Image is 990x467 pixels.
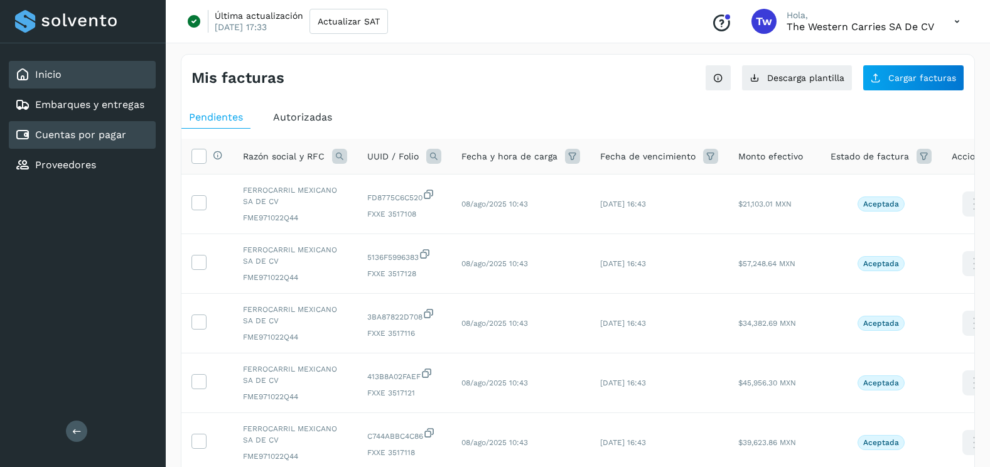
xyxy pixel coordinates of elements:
h4: Mis facturas [191,69,284,87]
a: Cuentas por pagar [35,129,126,141]
span: 413B8A02FAEF [367,367,441,382]
p: Aceptada [863,378,899,387]
span: 08/ago/2025 10:43 [461,438,528,447]
span: FXXE 3517121 [367,387,441,399]
span: 5136F5996383 [367,248,441,263]
span: FXXE 3517116 [367,328,441,339]
span: [DATE] 16:43 [600,200,646,208]
span: FXXE 3517118 [367,447,441,458]
span: FXXE 3517108 [367,208,441,220]
span: $45,956.30 MXN [738,378,796,387]
span: Descarga plantilla [767,73,844,82]
p: The western carries SA de CV [787,21,934,33]
span: Pendientes [189,111,243,123]
div: Inicio [9,61,156,89]
span: FME971022Q44 [243,272,347,283]
span: Actualizar SAT [318,17,380,26]
button: Descarga plantilla [741,65,853,91]
span: 08/ago/2025 10:43 [461,378,528,387]
p: Hola, [787,10,934,21]
a: Embarques y entregas [35,99,144,110]
span: Monto efectivo [738,150,803,163]
span: Autorizadas [273,111,332,123]
span: $34,382.69 MXN [738,319,796,328]
span: 08/ago/2025 10:43 [461,319,528,328]
span: FME971022Q44 [243,391,347,402]
span: UUID / Folio [367,150,419,163]
button: Cargar facturas [863,65,964,91]
span: [DATE] 16:43 [600,378,646,387]
a: Inicio [35,68,62,80]
p: Aceptada [863,259,899,268]
p: Aceptada [863,319,899,328]
span: FME971022Q44 [243,451,347,462]
span: FD8775C6C520 [367,188,441,203]
span: 08/ago/2025 10:43 [461,200,528,208]
span: FERROCARRIL MEXICANO SA DE CV [243,185,347,207]
span: $57,248.64 MXN [738,259,795,268]
span: Fecha y hora de carga [461,150,557,163]
span: [DATE] 16:43 [600,259,646,268]
span: Estado de factura [831,150,909,163]
span: FME971022Q44 [243,212,347,223]
span: $21,103.01 MXN [738,200,792,208]
span: [DATE] 16:43 [600,319,646,328]
span: Cargar facturas [888,73,956,82]
span: 08/ago/2025 10:43 [461,259,528,268]
p: [DATE] 17:33 [215,21,267,33]
span: C744ABBC4C86 [367,427,441,442]
a: Proveedores [35,159,96,171]
span: FXXE 3517128 [367,268,441,279]
span: FME971022Q44 [243,331,347,343]
p: Última actualización [215,10,303,21]
button: Actualizar SAT [309,9,388,34]
p: Aceptada [863,438,899,447]
span: Razón social y RFC [243,150,325,163]
span: FERROCARRIL MEXICANO SA DE CV [243,363,347,386]
span: $39,623.86 MXN [738,438,796,447]
span: FERROCARRIL MEXICANO SA DE CV [243,304,347,326]
div: Proveedores [9,151,156,179]
span: Acciones [952,150,990,163]
span: 3BA87822D708 [367,308,441,323]
span: [DATE] 16:43 [600,438,646,447]
div: Embarques y entregas [9,91,156,119]
span: Fecha de vencimiento [600,150,696,163]
p: Aceptada [863,200,899,208]
span: FERROCARRIL MEXICANO SA DE CV [243,423,347,446]
span: FERROCARRIL MEXICANO SA DE CV [243,244,347,267]
div: Cuentas por pagar [9,121,156,149]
